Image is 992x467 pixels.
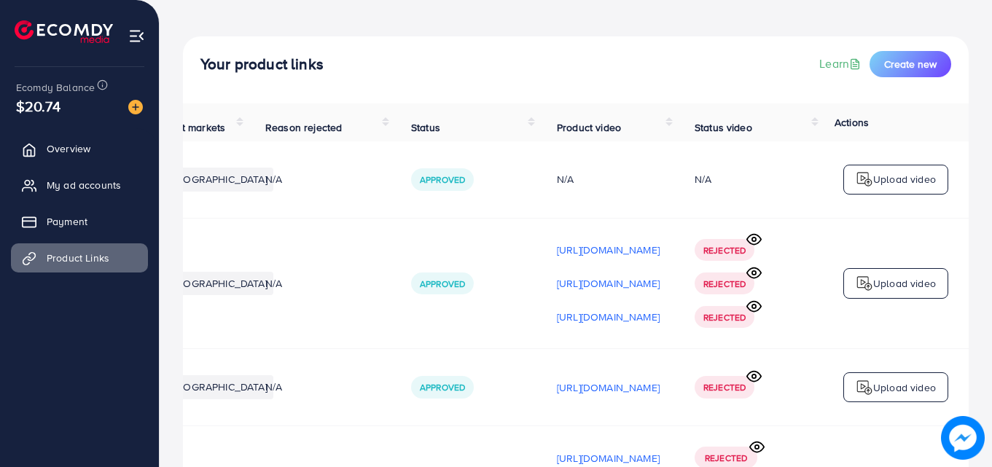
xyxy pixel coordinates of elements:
img: logo [856,379,873,396]
p: [URL][DOMAIN_NAME] [557,275,660,292]
span: Approved [420,173,465,186]
span: Target markets [156,120,225,135]
span: Rejected [703,244,746,256]
button: Create new [870,51,951,77]
a: Payment [11,207,148,236]
span: Rejected [703,381,746,393]
p: [URL][DOMAIN_NAME] [557,308,660,326]
a: My ad accounts [11,170,148,200]
img: logo [856,275,873,292]
span: N/A [265,380,282,394]
li: [GEOGRAPHIC_DATA] [162,168,273,191]
span: Rejected [703,278,746,290]
a: Learn [819,55,864,72]
span: Rejected [703,311,746,323]
p: Upload video [873,170,936,188]
div: N/A [695,172,711,187]
span: My ad accounts [47,178,121,192]
a: Product Links [11,243,148,272]
a: Overview [11,134,148,163]
div: N/A [557,172,660,187]
img: menu [128,28,145,44]
p: Upload video [873,275,936,292]
span: Overview [47,141,90,156]
span: Actions [835,115,869,130]
li: [GEOGRAPHIC_DATA] [162,375,273,399]
span: Status [411,120,440,135]
img: image [944,419,983,458]
p: [URL][DOMAIN_NAME] [557,379,660,396]
span: N/A [265,172,282,187]
span: Approved [420,278,465,290]
p: [URL][DOMAIN_NAME] [557,241,660,259]
span: N/A [265,276,282,291]
h4: Your product links [200,55,324,74]
span: Reason rejected [265,120,342,135]
p: [URL][DOMAIN_NAME] [557,450,660,467]
span: Product video [557,120,621,135]
span: Payment [47,214,87,229]
li: [GEOGRAPHIC_DATA] [162,272,273,295]
span: Product Links [47,251,109,265]
img: image [128,100,143,114]
span: $20.74 [16,95,60,117]
span: Rejected [705,452,747,464]
span: Approved [420,381,465,393]
img: logo [856,170,873,188]
span: Create new [884,57,937,71]
span: Ecomdy Balance [16,80,95,95]
p: Upload video [873,379,936,396]
span: Status video [695,120,752,135]
img: logo [15,20,113,43]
